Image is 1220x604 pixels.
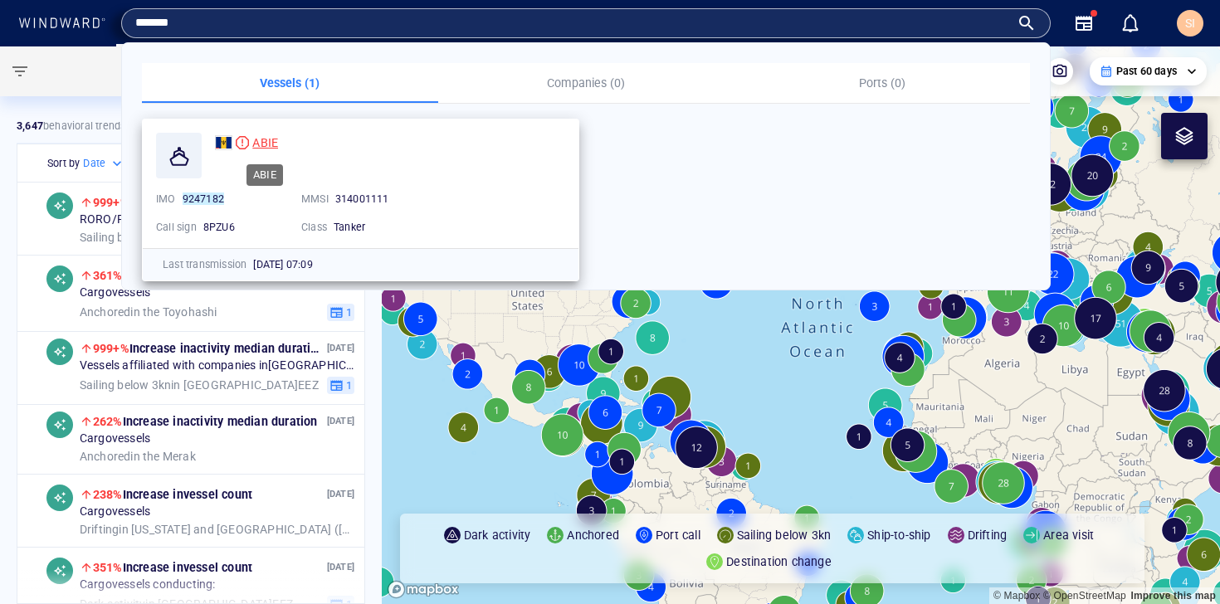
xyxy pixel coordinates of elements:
span: Anchored [80,304,131,318]
span: Increase in activity median duration [93,269,318,282]
p: Ports (0) [744,73,1020,93]
span: 999+% [93,196,129,209]
span: 8PZU6 [203,221,235,233]
p: Anchored [567,525,619,545]
span: 361% [93,269,123,282]
a: OpenStreetMap [1043,590,1126,602]
span: in [GEOGRAPHIC_DATA] EEZ [80,377,319,392]
span: SI [1185,17,1195,30]
span: Increase in vessel count [93,488,252,501]
a: Map feedback [1130,590,1216,602]
span: in the Merak [80,449,196,464]
span: Increase in activity median duration [93,342,325,355]
span: Cargo vessels [80,504,150,519]
p: [DATE] [327,486,354,502]
p: Sailing below 3kn [737,525,831,545]
a: Mapbox [993,590,1040,602]
a: Mapbox logo [387,580,460,599]
span: Anchored [80,449,131,462]
p: Drifting [968,525,1008,545]
p: Last transmission [163,257,246,272]
p: Destination change [726,552,832,572]
span: 1 [344,304,352,319]
span: 999+% [93,342,129,355]
mark: 9247182 [183,192,224,205]
div: Notification center [1120,13,1140,33]
p: Vessels (1) [152,73,428,93]
h6: Date [83,155,105,172]
span: Increase in activity median duration [93,415,318,428]
p: Companies (0) [448,73,725,93]
span: ABIE [252,136,278,149]
p: [DATE] [327,559,354,575]
span: Increase in vessel count [93,561,252,574]
p: Dark activity [464,525,531,545]
span: RORO/Passenger vessels [80,212,214,227]
span: Vessels affiliated with companies in [GEOGRAPHIC_DATA] [80,358,354,373]
p: MMSI [301,192,329,207]
span: 238% [93,488,123,501]
button: 1 [327,376,354,394]
span: in [US_STATE] and [GEOGRAPHIC_DATA] ([GEOGRAPHIC_DATA]) EEZ [80,522,354,537]
button: SI [1174,7,1207,40]
span: Cargo vessels [80,431,150,446]
p: Port call [656,525,700,545]
p: [DATE] [327,413,354,429]
a: ABIE [215,133,278,153]
span: Drifting [80,522,120,535]
p: Ship-to-ship [867,525,930,545]
span: Increase in activity median duration [93,196,325,209]
span: in the Toyohashi [80,304,217,319]
p: Past 60 days [1116,64,1177,79]
span: 1 [344,377,352,392]
span: 351% [93,561,123,574]
strong: 3,647 [17,119,43,132]
div: Past 60 days [1100,64,1197,79]
h6: Sort by [47,155,80,172]
span: Sailing below 3kn [80,377,171,391]
p: Area visit [1043,525,1094,545]
span: 314001111 [335,192,389,205]
span: in [GEOGRAPHIC_DATA] EEZ [80,230,319,245]
div: Tanker [334,220,433,235]
p: IMO [156,192,176,207]
canvas: Map [382,46,1220,604]
span: 262% [93,415,123,428]
div: Date [83,155,125,172]
p: [DATE] [327,340,354,356]
iframe: Chat [1149,529,1208,592]
span: Cargo vessels [80,285,150,300]
p: behavioral trends (Past 60 days) [17,119,195,134]
span: [DATE] 07:09 [253,258,312,270]
span: Sailing below 3kn [80,230,171,243]
p: Call sign [156,220,197,235]
p: Class [301,220,327,235]
div: High risk [236,136,249,149]
button: 1 [327,303,354,321]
